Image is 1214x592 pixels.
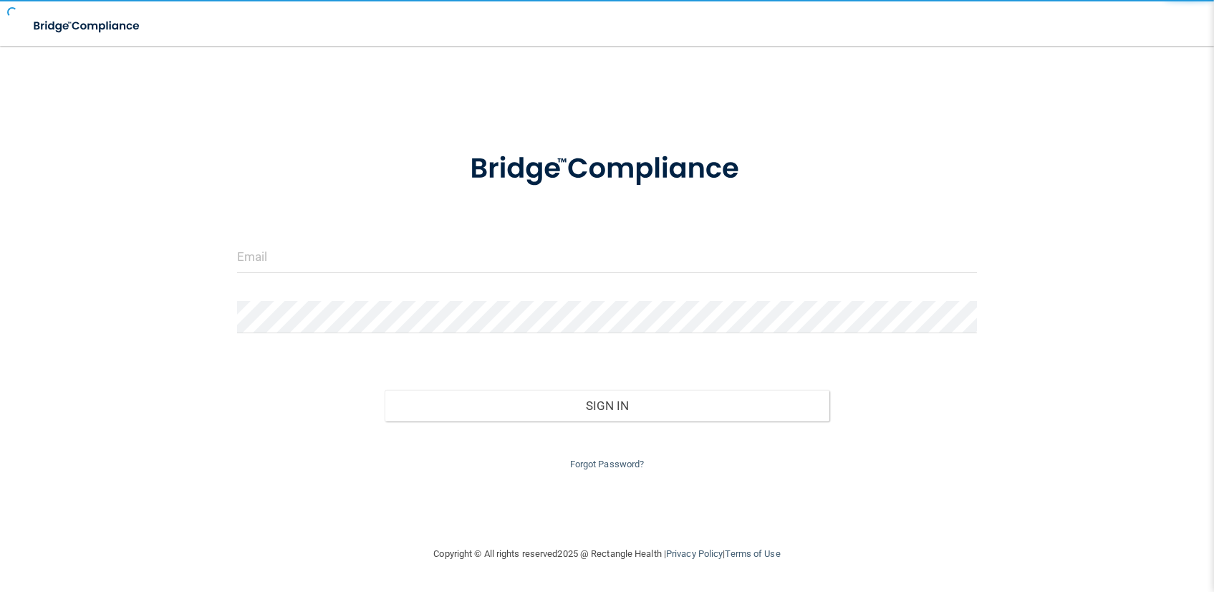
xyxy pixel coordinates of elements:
[440,132,774,206] img: bridge_compliance_login_screen.278c3ca4.svg
[725,548,780,559] a: Terms of Use
[21,11,153,41] img: bridge_compliance_login_screen.278c3ca4.svg
[237,241,978,273] input: Email
[385,390,829,421] button: Sign In
[666,548,723,559] a: Privacy Policy
[570,459,645,469] a: Forgot Password?
[346,531,869,577] div: Copyright © All rights reserved 2025 @ Rectangle Health | |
